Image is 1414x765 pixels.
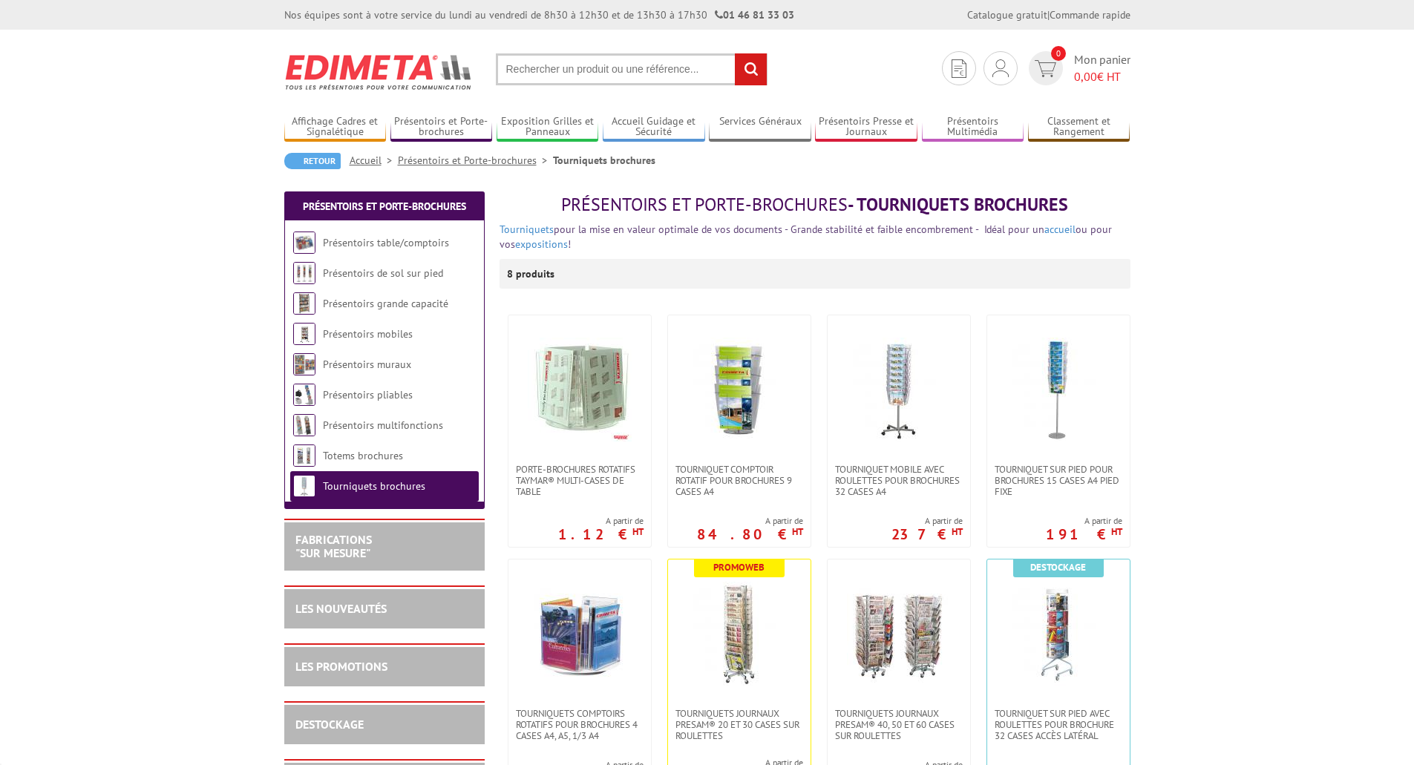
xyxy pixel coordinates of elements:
[1046,530,1122,539] p: 191 €
[323,358,411,371] a: Présentoirs muraux
[709,115,811,139] a: Services Généraux
[835,464,963,497] span: Tourniquet mobile avec roulettes pour brochures 32 cases A4
[293,384,315,406] img: Présentoirs pliables
[668,708,811,741] a: Tourniquets journaux Presam® 20 et 30 cases sur roulettes
[295,717,364,732] a: DESTOCKAGE
[952,525,963,538] sup: HT
[500,223,1112,251] font: pour la mise en valeur optimale de vos documents - Grande stabilité et faible encombrement - Idéa...
[293,292,315,315] img: Présentoirs grande capacité
[992,59,1009,77] img: devis rapide
[284,45,474,99] img: Edimeta
[1074,68,1130,85] span: € HT
[603,115,705,139] a: Accueil Guidage et Sécurité
[293,262,315,284] img: Présentoirs de sol sur pied
[987,464,1130,497] a: Tourniquet sur pied pour brochures 15 cases A4 Pied fixe
[697,515,803,527] span: A partir de
[516,464,644,497] span: Porte-Brochures Rotatifs Taymar® Multi-cases de table
[303,200,466,213] a: Présentoirs et Porte-brochures
[515,237,568,251] a: expositions
[687,582,791,686] img: Tourniquets journaux Presam® 20 et 30 cases sur roulettes
[398,154,553,167] a: Présentoirs et Porte-brochures
[847,582,951,686] img: Tourniquets journaux Presam® 40, 50 et 60 cases sur roulettes
[295,601,387,616] a: LES NOUVEAUTÉS
[1074,69,1097,84] span: 0,00
[835,708,963,741] span: Tourniquets journaux Presam® 40, 50 et 60 cases sur roulettes
[632,525,644,538] sup: HT
[293,323,315,345] img: Présentoirs mobiles
[323,418,443,432] a: Présentoirs multifonctions
[815,115,917,139] a: Présentoirs Presse et Journaux
[350,154,398,167] a: Accueil
[715,8,794,22] strong: 01 46 81 33 03
[323,449,403,462] a: Totems brochures
[293,353,315,375] img: Présentoirs muraux
[558,530,644,539] p: 1.12 €
[323,266,443,280] a: Présentoirs de sol sur pied
[668,464,811,497] a: Tourniquet comptoir rotatif pour brochures 9 cases A4
[1044,223,1076,236] a: accueil
[1050,8,1130,22] a: Commande rapide
[284,7,794,22] div: Nos équipes sont à votre service du lundi au vendredi de 8h30 à 12h30 et de 13h30 à 17h30
[553,153,655,168] li: Tourniquets brochures
[828,708,970,741] a: Tourniquets journaux Presam® 40, 50 et 60 cases sur roulettes
[497,115,599,139] a: Exposition Grilles et Panneaux
[507,259,563,289] p: 8 produits
[284,153,341,169] a: Retour
[1007,582,1110,686] img: Tourniquet sur pied avec roulettes pour brochure 32 cases accès latéral
[528,338,632,441] img: Porte-Brochures Rotatifs Taymar® Multi-cases de table
[697,530,803,539] p: 84.80 €
[508,708,651,741] a: Tourniquets comptoirs rotatifs pour brochures 4 Cases A4, A5, 1/3 A4
[995,708,1122,741] span: Tourniquet sur pied avec roulettes pour brochure 32 cases accès latéral
[891,515,963,527] span: A partir de
[713,561,765,574] b: Promoweb
[558,515,644,527] span: A partir de
[508,464,651,497] a: Porte-Brochures Rotatifs Taymar® Multi-cases de table
[1111,525,1122,538] sup: HT
[323,327,413,341] a: Présentoirs mobiles
[1028,115,1130,139] a: Classement et Rangement
[295,532,372,560] a: FABRICATIONS"Sur Mesure"
[967,7,1130,22] div: |
[891,530,963,539] p: 237 €
[1007,338,1110,441] img: Tourniquet sur pied pour brochures 15 cases A4 Pied fixe
[922,115,1024,139] a: Présentoirs Multimédia
[323,479,425,493] a: Tourniquets brochures
[995,464,1122,497] span: Tourniquet sur pied pour brochures 15 cases A4 Pied fixe
[1046,515,1122,527] span: A partir de
[1030,561,1086,574] b: Destockage
[1025,51,1130,85] a: devis rapide 0 Mon panier 0,00€ HT
[847,338,951,441] img: Tourniquet mobile avec roulettes pour brochures 32 cases A4
[284,115,387,139] a: Affichage Cadres et Signalétique
[967,8,1047,22] a: Catalogue gratuit
[496,53,767,85] input: Rechercher un produit ou une référence...
[500,195,1130,214] h1: - Tourniquets brochures
[1035,60,1056,77] img: devis rapide
[500,223,554,236] a: Tourniquets
[792,525,803,538] sup: HT
[293,444,315,467] img: Totems brochures
[687,338,791,441] img: Tourniquet comptoir rotatif pour brochures 9 cases A4
[735,53,767,85] input: rechercher
[675,464,803,497] span: Tourniquet comptoir rotatif pour brochures 9 cases A4
[1074,51,1130,85] span: Mon panier
[561,193,848,216] span: Présentoirs et Porte-brochures
[295,659,387,674] a: LES PROMOTIONS
[516,708,644,741] span: Tourniquets comptoirs rotatifs pour brochures 4 Cases A4, A5, 1/3 A4
[293,475,315,497] img: Tourniquets brochures
[323,388,413,401] a: Présentoirs pliables
[323,236,449,249] a: Présentoirs table/comptoirs
[675,708,803,741] span: Tourniquets journaux Presam® 20 et 30 cases sur roulettes
[952,59,966,78] img: devis rapide
[987,708,1130,741] a: Tourniquet sur pied avec roulettes pour brochure 32 cases accès latéral
[1051,46,1066,61] span: 0
[390,115,493,139] a: Présentoirs et Porte-brochures
[293,232,315,254] img: Présentoirs table/comptoirs
[293,414,315,436] img: Présentoirs multifonctions
[828,464,970,497] a: Tourniquet mobile avec roulettes pour brochures 32 cases A4
[528,582,632,686] img: Tourniquets comptoirs rotatifs pour brochures 4 Cases A4, A5, 1/3 A4
[323,297,448,310] a: Présentoirs grande capacité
